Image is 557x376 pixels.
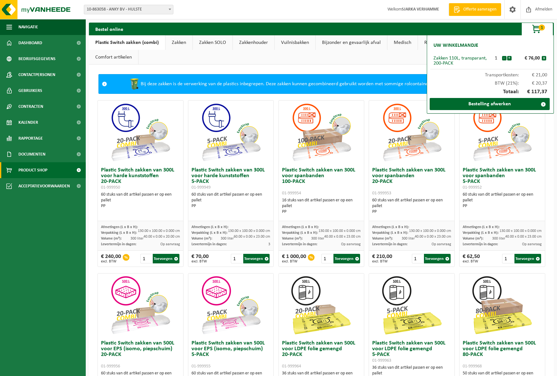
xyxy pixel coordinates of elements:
span: 01-999964 [282,364,301,369]
span: Op aanvraag [522,242,542,246]
h3: Plastic Switch zakken van 500L voor LDPE folie gemengd 80-PACK [463,340,542,369]
input: 1 [321,254,333,263]
div: € 70,00 [191,254,209,263]
span: € 20,37 [519,81,547,86]
span: 40.00 x 0.00 x 23.00 cm [415,235,451,239]
div: 60 stuks van dit artikel passen er op een pallet [101,192,180,209]
span: 01-999954 [282,191,301,196]
a: Zakken SOLO [193,35,232,50]
a: Recipiënten [418,35,455,50]
h3: Plastic Switch zakken van 500L voor EPS (isomo, piepschuim) 20-PACK [101,340,180,369]
div: Transportkosten: [430,69,550,78]
span: Verpakking (L x B x H): [372,231,408,235]
span: € 117,37 [519,89,547,95]
input: 1 [140,254,152,263]
button: Toevoegen [514,254,541,263]
div: 60 stuks van dit artikel passen er op een pallet [463,192,542,209]
h2: Bestel online [89,23,130,35]
h3: Plastic Switch zakken van 300L voor spanbanden 5-PACK [463,167,542,190]
span: 130.00 x 100.00 x 0.000 cm [228,229,270,233]
span: 01-999955 [191,364,211,369]
button: 1 [521,23,553,35]
img: WB-0240-HPE-GN-50.png [128,78,141,90]
a: Bestelling afwerken [430,98,550,110]
button: - [502,56,507,60]
span: Afmetingen (L x B x H): [282,225,319,229]
img: 01-999963 [380,274,444,337]
span: Volume (m³): [191,237,212,240]
span: Volume (m³): [282,237,303,240]
span: 10-863058 - ANKY BV - HULSTE [84,5,173,14]
a: Plastic Switch zakken (combi) [89,35,165,50]
span: Levertermijn in dagen: [191,242,227,246]
span: 01-999963 [372,358,391,363]
span: 01-999968 [463,364,482,369]
input: 1 [502,254,513,263]
span: 40.00 x 0.00 x 23.00 cm [505,235,542,239]
div: PP [463,203,542,209]
span: Kalender [18,115,38,130]
h2: Uw winkelmandje [430,38,481,52]
span: Offerte aanvragen [462,6,498,13]
span: excl. BTW [101,260,121,263]
span: Rapportage [18,130,43,146]
span: Volume (m³): [101,237,122,240]
span: Volume (m³): [463,237,483,240]
span: Documenten [18,146,45,162]
button: Toevoegen [333,254,360,263]
span: Afmetingen (L x B x H): [101,225,138,229]
span: € 21,00 [519,73,547,78]
div: € 240,00 [101,254,121,263]
span: 300 liter [131,237,144,240]
span: Op aanvraag [432,242,451,246]
span: 130.00 x 100.00 x 0.000 cm [319,229,361,233]
img: 01-999955 [199,274,263,337]
span: Verpakking (L x B x H): [463,231,499,235]
span: 300 liter [221,237,234,240]
span: Product Shop [18,162,47,178]
img: 01-999953 [380,101,444,164]
span: Acceptatievoorwaarden [18,178,70,194]
span: 60.00 x 0.00 x 23.00 cm [234,235,270,239]
div: PP [282,209,361,215]
span: 300 liter [492,237,505,240]
h3: Plastic Switch zakken van 500L voor LDPE folie gemengd 20-PACK [282,340,361,369]
h3: Plastic Switch zakken van 300L voor spanbanden 20-PACK [372,167,451,196]
div: Totaal: [430,86,550,98]
div: PP [101,203,180,209]
input: 1 [412,254,423,263]
span: 300 liter [311,237,324,240]
h3: Plastic Switch zakken van 300L voor harde kunststoffen 20-PACK [101,167,180,190]
span: Verpakking (L x B x H): [191,231,227,235]
span: Op aanvraag [341,242,361,246]
button: + [507,56,512,60]
div: PP [372,209,451,215]
a: Comfort artikelen [89,50,138,65]
div: 60 stuks van dit artikel passen er op een pallet [372,198,451,215]
div: Zakken 110L, transparant, 200-PACK [433,56,490,66]
span: Contactpersonen [18,67,55,83]
strong: SJARKA VERHAMME [402,7,439,12]
div: € 76,00 [513,56,542,61]
h3: Plastic Switch zakken van 300L voor harde kunststoffen 5-PACK [191,167,271,190]
span: Verpakking (L x B x H): [101,231,137,235]
img: 01-999968 [470,274,534,337]
h3: Plastic Switch zakken van 300L voor spanbanden 100-PACK [282,167,361,196]
span: 01-999952 [463,185,482,190]
span: 01-999949 [191,185,211,190]
span: Verpakking (L x B x H): [282,231,318,235]
button: Toevoegen [153,254,179,263]
a: Zakkenhouder [233,35,274,50]
span: 130.00 x 100.00 x 0.000 cm [138,229,180,233]
span: 130.00 x 100.00 x 0.000 cm [409,229,451,233]
span: Contracten [18,99,43,115]
button: Toevoegen [243,254,270,263]
div: 60 stuks van dit artikel passen er op een pallet [191,192,271,209]
span: 130.00 x 100.00 x 0.000 cm [500,229,542,233]
span: Dashboard [18,35,42,51]
span: 01-999956 [101,364,120,369]
span: Volume (m³): [372,237,393,240]
img: 01-999949 [199,101,263,164]
span: Levertermijn in dagen: [463,242,498,246]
